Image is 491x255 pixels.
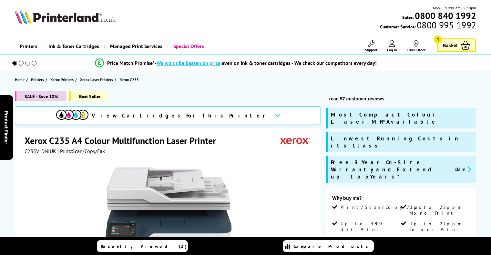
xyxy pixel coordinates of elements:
[331,111,473,125] span: Most Compact Colour Laser MFP Available
[293,243,372,249] span: Compare Products
[31,76,44,83] span: Printers
[157,60,222,66] span: We won’t be beaten on price,
[57,148,105,154] span: | Print/Scan/Copy/Fax
[3,111,10,144] span: Product Finder
[107,60,155,66] span: Price Match Promise*
[119,76,139,83] span: Xerox C235
[48,38,99,55] span: Ink & Toner Cartridges
[15,10,116,24] img: Printerland Logo
[92,112,269,119] span: View Cartridges For This Printer
[167,38,209,55] a: Special Offers
[437,38,476,52] a: Basket 1
[3,57,468,69] li: modal_Promise
[434,36,442,44] span: 1
[69,91,108,101] span: Best Seller
[453,166,473,173] button: promo-description
[341,204,424,210] span: Print/Scan/Copy/Fax
[15,10,132,25] a: Printerland Logo
[15,38,42,55] a: Printers
[80,76,113,83] span: Xerox Laser Printers
[15,91,66,101] span: SALE - Save 10%
[387,47,397,52] span: Log In
[50,76,75,83] a: Xerox Printers
[31,76,46,83] a: Printers
[15,76,25,83] span: Home
[119,76,140,83] a: Xerox C235
[42,38,104,55] a: Ink & Toner Cartridges
[387,40,397,52] a: Log In
[56,110,88,120] img: View Cartridges
[80,76,115,83] a: Xerox Laser Printers
[25,135,222,147] h1: Xerox C235 A4 Colour Multifunction Laser Printer
[281,135,310,147] img: Xerox
[443,41,457,50] span: Basket
[380,22,476,30] span: Customer Service:
[101,243,187,249] span: Recently Viewed (2)
[433,5,476,11] span: Mon - Fri 9:00am - 5:30pm
[50,76,74,83] span: Xerox Printers
[104,38,167,55] a: Managed Print Services
[97,240,188,252] a: Recently Viewed (2)
[416,22,476,28] span: 0800 995 1992
[341,221,400,232] span: Up to 4800 dpi Print
[331,135,473,149] span: Lowest Running Costs in its Class
[365,40,377,52] a: Support
[402,14,414,20] span: Sales:
[409,204,468,216] span: Up to 22ppm Mono Print
[332,195,470,204] div: Why buy me?
[155,60,377,66] div: - even on ink & toner cartridges - We check our competitors every day!
[283,240,374,252] a: Compare Products
[331,159,450,180] span: Free 3 Year On-Site Warranty and Extend up to 5 Years*
[365,47,377,52] span: Support
[15,76,26,83] a: Home
[327,96,386,102] button: read 57 customer reviews
[25,148,56,154] span: C235V_DNIUK
[407,40,425,52] a: Track Order
[409,221,468,232] span: Up to 22ppm Colour Print
[415,10,476,22] b: 0800 840 1992
[414,13,476,19] a: 0800 840 1992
